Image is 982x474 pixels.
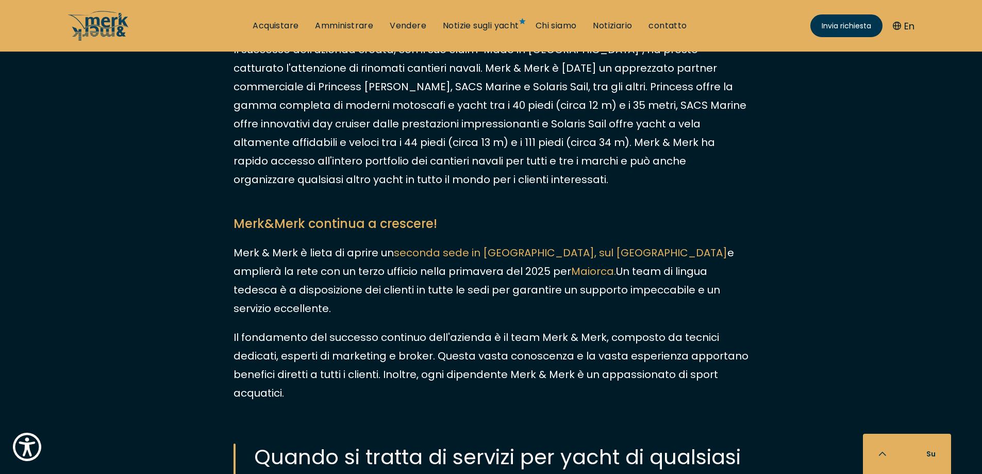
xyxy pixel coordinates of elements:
font: Merk&Merk continua a crescere! [234,215,437,232]
font: Merk & Merk è lieta di aprire un [234,246,394,260]
a: Invia richiesta [810,14,883,37]
font: seconda sede in [GEOGRAPHIC_DATA], sul [GEOGRAPHIC_DATA] [394,246,727,260]
a: contatto [648,20,687,31]
font: Maiorca. [571,264,616,279]
button: Su [863,434,951,474]
font: En [904,20,914,32]
button: Show Accessibility Preferences [10,430,44,464]
a: Chi siamo [536,20,577,31]
a: Notiziario [593,20,632,31]
a: Notizie sugli yacht [443,20,519,31]
font: Un team di lingua tedesca è a disposizione dei clienti in tutte le sedi per garantire un supporto... [234,264,720,316]
button: En [893,19,914,33]
font: Su [926,449,936,459]
font: Invia richiesta [822,21,871,31]
font: Il fondamento del successo continuo dell'azienda è il team Merk & Merk, composto da tecnici dedic... [234,330,748,400]
a: Vendere [390,20,426,31]
a: Amministrare [315,20,373,31]
a: Acquistare [253,20,298,31]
